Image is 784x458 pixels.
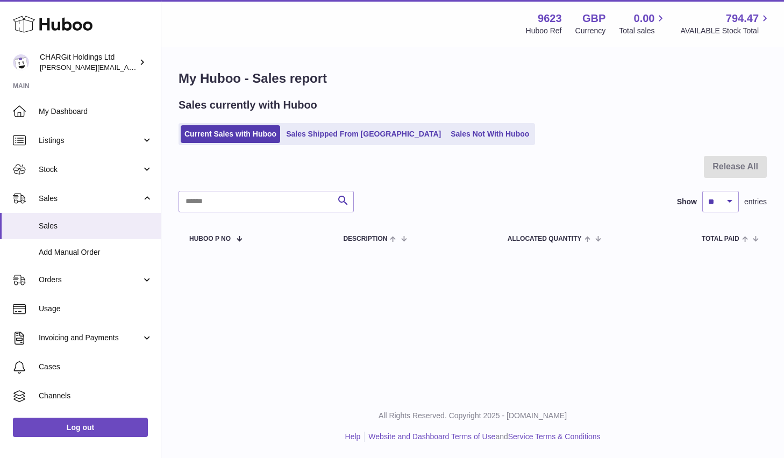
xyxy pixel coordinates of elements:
[39,333,141,343] span: Invoicing and Payments
[170,411,775,421] p: All Rights Reserved. Copyright 2025 - [DOMAIN_NAME]
[447,125,533,143] a: Sales Not With Huboo
[179,70,767,87] h1: My Huboo - Sales report
[40,52,137,73] div: CHARGit Holdings Ltd
[40,63,216,71] span: [PERSON_NAME][EMAIL_ADDRESS][DOMAIN_NAME]
[634,11,655,26] span: 0.00
[345,432,361,441] a: Help
[365,432,600,442] li: and
[282,125,445,143] a: Sales Shipped From [GEOGRAPHIC_DATA]
[189,235,231,242] span: Huboo P no
[181,125,280,143] a: Current Sales with Huboo
[508,432,601,441] a: Service Terms & Conditions
[13,54,29,70] img: francesca@chargit.co.uk
[702,235,739,242] span: Total paid
[39,194,141,204] span: Sales
[582,11,605,26] strong: GBP
[526,26,562,36] div: Huboo Ref
[39,362,153,372] span: Cases
[619,11,667,36] a: 0.00 Total sales
[343,235,387,242] span: Description
[13,418,148,437] a: Log out
[179,98,317,112] h2: Sales currently with Huboo
[538,11,562,26] strong: 9623
[575,26,606,36] div: Currency
[39,221,153,231] span: Sales
[619,26,667,36] span: Total sales
[677,197,697,207] label: Show
[680,11,771,36] a: 794.47 AVAILABLE Stock Total
[39,275,141,285] span: Orders
[726,11,759,26] span: 794.47
[39,304,153,314] span: Usage
[744,197,767,207] span: entries
[508,235,582,242] span: ALLOCATED Quantity
[39,247,153,257] span: Add Manual Order
[368,432,495,441] a: Website and Dashboard Terms of Use
[39,106,153,117] span: My Dashboard
[39,135,141,146] span: Listings
[39,391,153,401] span: Channels
[680,26,771,36] span: AVAILABLE Stock Total
[39,164,141,175] span: Stock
